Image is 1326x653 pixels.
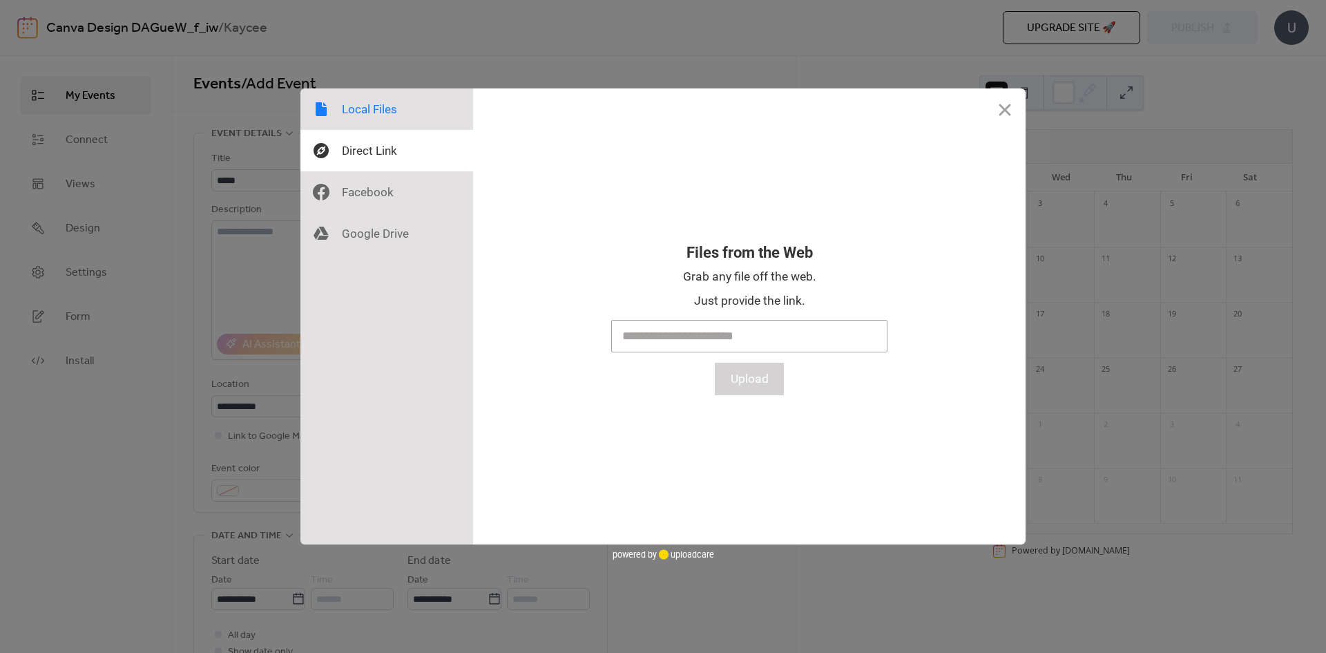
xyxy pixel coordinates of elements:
[300,213,473,254] div: Google Drive
[686,244,813,261] div: Files from the Web
[715,363,784,395] button: Upload
[613,545,714,565] div: powered by
[300,171,473,213] div: Facebook
[984,88,1026,130] button: Close
[657,549,714,560] a: uploadcare
[300,88,473,130] div: Local Files
[300,130,473,171] div: Direct Link
[694,292,805,310] div: Just provide the link.
[683,268,816,285] div: Grab any file off the web.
